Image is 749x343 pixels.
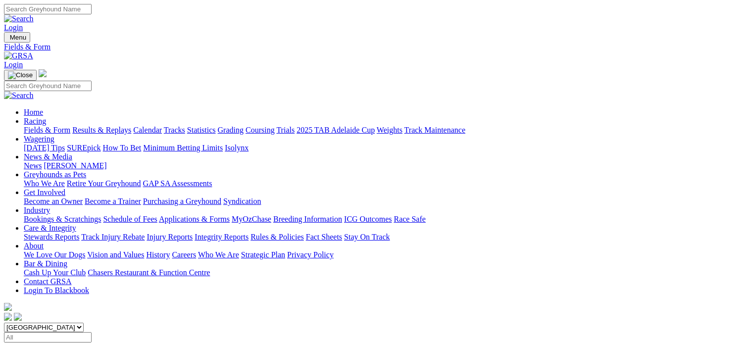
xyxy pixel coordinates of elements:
a: Wagering [24,135,54,143]
a: History [146,250,170,259]
a: [PERSON_NAME] [44,161,106,170]
a: Results & Replays [72,126,131,134]
div: Industry [24,215,745,224]
img: logo-grsa-white.png [39,69,47,77]
a: Who We Are [24,179,65,188]
a: Injury Reports [147,233,193,241]
button: Toggle navigation [4,32,30,43]
div: Racing [24,126,745,135]
a: We Love Our Dogs [24,250,85,259]
a: Cash Up Your Club [24,268,86,277]
a: Become an Owner [24,197,83,205]
input: Search [4,4,92,14]
a: GAP SA Assessments [143,179,212,188]
a: Isolynx [225,144,249,152]
a: Contact GRSA [24,277,71,286]
button: Toggle navigation [4,70,37,81]
a: Racing [24,117,46,125]
a: Get Involved [24,188,65,196]
a: Industry [24,206,50,214]
a: Bar & Dining [24,259,67,268]
a: Weights [377,126,402,134]
a: Integrity Reports [195,233,249,241]
a: Fields & Form [24,126,70,134]
a: Track Injury Rebate [81,233,145,241]
a: Track Maintenance [404,126,465,134]
input: Select date [4,332,92,343]
a: 2025 TAB Adelaide Cup [297,126,375,134]
div: Bar & Dining [24,268,745,277]
a: Applications & Forms [159,215,230,223]
a: Login [4,23,23,32]
img: twitter.svg [14,313,22,321]
a: News [24,161,42,170]
a: How To Bet [103,144,142,152]
a: Bookings & Scratchings [24,215,101,223]
img: Search [4,14,34,23]
a: Care & Integrity [24,224,76,232]
img: Search [4,91,34,100]
a: [DATE] Tips [24,144,65,152]
a: Fact Sheets [306,233,342,241]
span: Menu [10,34,26,41]
a: Trials [276,126,295,134]
a: SUREpick [67,144,100,152]
img: GRSA [4,51,33,60]
img: facebook.svg [4,313,12,321]
input: Search [4,81,92,91]
a: Stay On Track [344,233,390,241]
a: Privacy Policy [287,250,334,259]
a: Tracks [164,126,185,134]
a: Syndication [223,197,261,205]
a: Who We Are [198,250,239,259]
a: Schedule of Fees [103,215,157,223]
a: Careers [172,250,196,259]
a: Statistics [187,126,216,134]
img: logo-grsa-white.png [4,303,12,311]
a: Chasers Restaurant & Function Centre [88,268,210,277]
a: Coursing [246,126,275,134]
a: Breeding Information [273,215,342,223]
a: Purchasing a Greyhound [143,197,221,205]
img: Close [8,71,33,79]
div: Greyhounds as Pets [24,179,745,188]
a: Become a Trainer [85,197,141,205]
a: Login [4,60,23,69]
a: MyOzChase [232,215,271,223]
a: Rules & Policies [250,233,304,241]
a: Fields & Form [4,43,745,51]
a: News & Media [24,152,72,161]
a: Race Safe [394,215,425,223]
a: Login To Blackbook [24,286,89,294]
div: Get Involved [24,197,745,206]
a: Home [24,108,43,116]
a: Stewards Reports [24,233,79,241]
a: Vision and Values [87,250,144,259]
a: Minimum Betting Limits [143,144,223,152]
div: Care & Integrity [24,233,745,242]
a: Greyhounds as Pets [24,170,86,179]
a: Retire Your Greyhound [67,179,141,188]
a: Grading [218,126,244,134]
div: Wagering [24,144,745,152]
div: About [24,250,745,259]
a: Strategic Plan [241,250,285,259]
div: News & Media [24,161,745,170]
a: About [24,242,44,250]
a: ICG Outcomes [344,215,392,223]
a: Calendar [133,126,162,134]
